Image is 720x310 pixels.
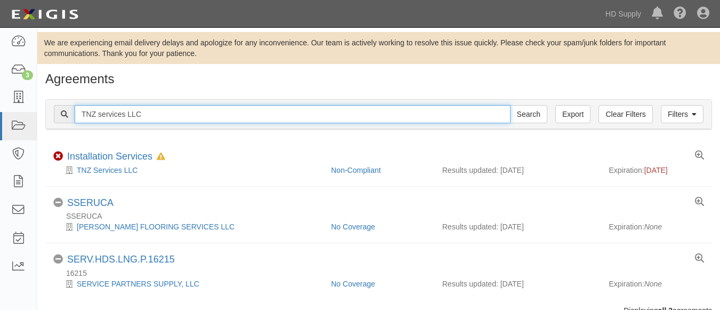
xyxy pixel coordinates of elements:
[695,254,704,264] a: View results summary
[442,165,593,176] div: Results updated: [DATE]
[609,279,705,289] div: Expiration:
[77,280,199,288] a: SERVICE PARTNERS SUPPLY, LLC
[442,279,593,289] div: Results updated: [DATE]
[53,268,712,279] div: 16215
[67,151,165,163] div: Installation Services
[67,254,175,266] div: SERV.HDS.LNG.P.16215
[53,152,63,161] i: Non-Compliant
[53,279,323,289] div: SERVICE PARTNERS SUPPLY, LLC
[37,37,720,59] div: We are experiencing email delivery delays and apologize for any inconvenience. Our team is active...
[600,3,646,25] a: HD Supply
[598,105,652,123] a: Clear Filters
[77,222,234,231] a: [PERSON_NAME] FLOORING SERVICES LLC
[609,165,705,176] div: Expiration:
[609,221,705,232] div: Expiration:
[22,70,33,80] div: 3
[510,105,547,123] input: Search
[53,221,323,232] div: CARRANZA FLOORING SERVICES LLC
[157,153,165,161] i: In Default since 08/13/2025
[53,165,323,176] div: TNZ Services LLC
[331,222,375,231] a: No Coverage
[644,280,662,288] em: None
[555,105,590,123] a: Export
[67,197,114,208] a: SSERUCA
[695,197,704,207] a: View results summary
[67,151,152,162] a: Installation Services
[644,222,662,231] em: None
[53,255,63,264] i: No Coverage
[67,197,114,209] div: SSERUCA
[53,211,712,221] div: SSERUCA
[331,166,381,174] a: Non-Compliant
[8,5,82,24] img: logo-5460c22ac91f19d4615b14bd174203de0afe785f0fc80cf4dbbc73dc1793850b.png
[695,151,704,161] a: View results summary
[644,166,668,174] span: [DATE]
[661,105,703,123] a: Filters
[75,105,511,123] input: Search
[77,166,137,174] a: TNZ Services LLC
[53,198,63,208] i: No Coverage
[67,254,175,265] a: SERV.HDS.LNG.P.16215
[674,7,686,20] i: Help Center - Complianz
[442,221,593,232] div: Results updated: [DATE]
[331,280,375,288] a: No Coverage
[45,72,712,86] h1: Agreements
